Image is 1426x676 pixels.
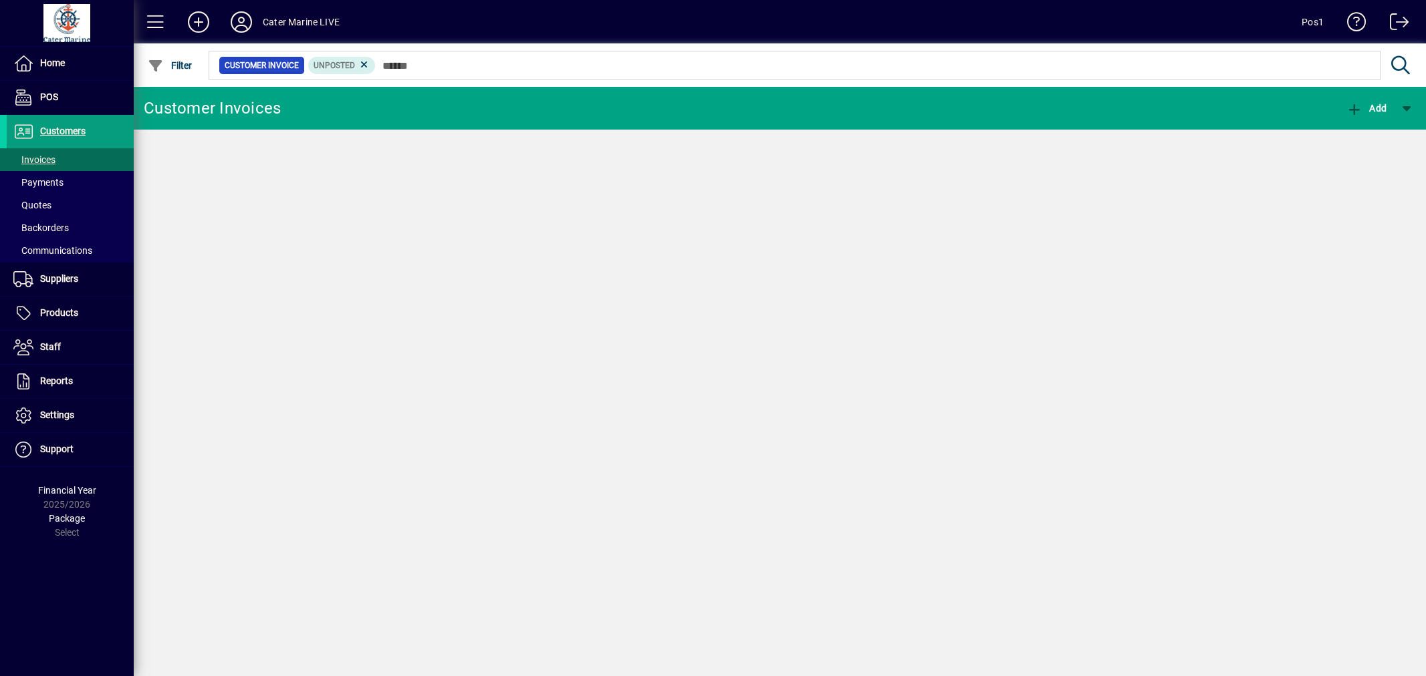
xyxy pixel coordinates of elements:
span: Customers [40,126,86,136]
a: Knowledge Base [1337,3,1366,46]
a: Suppliers [7,263,134,296]
a: Invoices [7,148,134,171]
button: Add [1343,96,1390,120]
button: Filter [144,53,196,77]
a: Logout [1380,3,1409,46]
span: Customer Invoice [225,59,299,72]
a: Staff [7,331,134,364]
a: Products [7,297,134,330]
span: Package [49,513,85,524]
span: Reports [40,375,73,386]
a: Quotes [7,194,134,216]
span: Support [40,444,74,454]
a: Reports [7,365,134,398]
button: Add [177,10,220,34]
span: Products [40,307,78,318]
span: POS [40,92,58,102]
div: Customer Invoices [144,98,281,119]
mat-chip: Customer Invoice Status: Unposted [308,57,376,74]
span: Staff [40,341,61,352]
a: Backorders [7,216,134,239]
span: Payments [13,177,64,188]
div: Pos1 [1302,11,1324,33]
span: Quotes [13,200,51,210]
a: Communications [7,239,134,262]
span: Add [1346,103,1387,114]
button: Profile [220,10,263,34]
a: POS [7,81,134,114]
a: Payments [7,171,134,194]
div: Cater Marine LIVE [263,11,340,33]
span: Suppliers [40,273,78,284]
span: Unposted [314,61,355,70]
span: Filter [148,60,193,71]
span: Home [40,57,65,68]
a: Home [7,47,134,80]
a: Support [7,433,134,466]
a: Settings [7,399,134,432]
span: Invoices [13,154,55,165]
span: Communications [13,245,92,256]
span: Financial Year [38,485,96,496]
span: Settings [40,409,74,420]
span: Backorders [13,222,69,233]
